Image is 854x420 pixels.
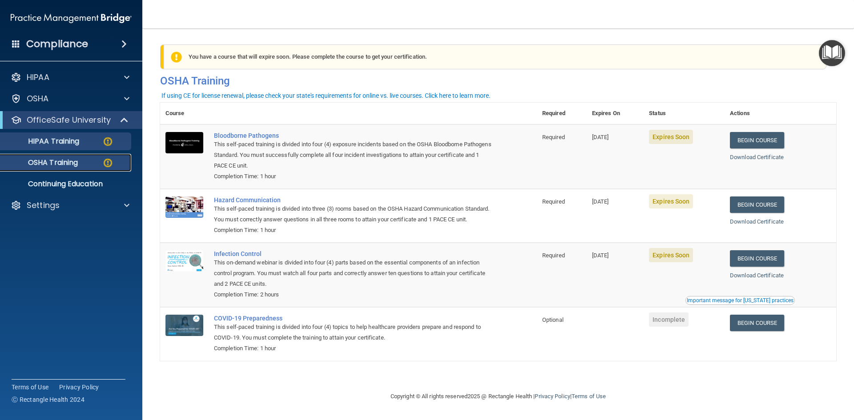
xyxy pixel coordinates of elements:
[161,92,491,99] div: If using CE for license renewal, please check your state's requirements for online vs. live cours...
[592,252,609,259] span: [DATE]
[730,315,784,331] a: Begin Course
[592,134,609,140] span: [DATE]
[214,257,492,289] div: This on-demand webinar is divided into four (4) parts based on the essential components of an inf...
[214,196,492,204] a: Hazard Communication
[27,200,60,211] p: Settings
[730,218,784,225] a: Download Certificate
[6,137,79,146] p: HIPAA Training
[27,93,49,104] p: OSHA
[587,103,644,124] th: Expires On
[160,75,836,87] h4: OSHA Training
[542,316,564,323] span: Optional
[336,382,661,411] div: Copyright © All rights reserved 2025 @ Rectangle Health | |
[592,198,609,205] span: [DATE]
[214,225,492,236] div: Completion Time: 1 hour
[542,252,565,259] span: Required
[214,132,492,139] a: Bloodborne Pathogens
[685,296,795,305] button: Read this if you are a dental practitioner in the state of CA
[214,250,492,257] a: Infection Control
[214,204,492,225] div: This self-paced training is divided into three (3) rooms based on the OSHA Hazard Communication S...
[730,154,784,160] a: Download Certificate
[171,52,182,63] img: exclamation-circle-solid-warning.7ed2984d.png
[542,198,565,205] span: Required
[535,393,570,400] a: Privacy Policy
[644,103,725,124] th: Status
[27,72,49,83] p: HIPAA
[649,130,693,144] span: Expires Soon
[810,359,843,392] iframe: Drift Widget Chat Controller
[649,248,693,262] span: Expires Soon
[12,395,85,404] span: Ⓒ Rectangle Health 2024
[730,196,784,213] a: Begin Course
[542,134,565,140] span: Required
[102,157,113,168] img: warning-circle.0cc9ac19.png
[27,115,111,125] p: OfficeSafe University
[730,132,784,148] a: Begin Course
[11,200,129,211] a: Settings
[214,315,492,322] a: COVID-19 Preparedness
[26,38,88,50] h4: Compliance
[214,343,492,354] div: Completion Time: 1 hour
[730,250,784,267] a: Begin Course
[572,393,606,400] a: Terms of Use
[649,312,689,327] span: Incomplete
[725,103,836,124] th: Actions
[11,72,129,83] a: HIPAA
[214,289,492,300] div: Completion Time: 2 hours
[214,171,492,182] div: Completion Time: 1 hour
[649,194,693,208] span: Expires Soon
[819,40,845,66] button: Open Resource Center
[11,115,129,125] a: OfficeSafe University
[730,272,784,279] a: Download Certificate
[12,383,48,392] a: Terms of Use
[160,103,209,124] th: Course
[6,158,78,167] p: OSHA Training
[11,9,132,27] img: PMB logo
[6,180,127,188] p: Continuing Education
[59,383,99,392] a: Privacy Policy
[11,93,129,104] a: OSHA
[687,298,794,303] div: Important message for [US_STATE] practices
[164,44,826,69] div: You have a course that will expire soon. Please complete the course to get your certification.
[160,91,492,100] button: If using CE for license renewal, please check your state's requirements for online vs. live cours...
[214,139,492,171] div: This self-paced training is divided into four (4) exposure incidents based on the OSHA Bloodborne...
[102,136,113,147] img: warning-circle.0cc9ac19.png
[537,103,587,124] th: Required
[214,322,492,343] div: This self-paced training is divided into four (4) topics to help healthcare providers prepare and...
